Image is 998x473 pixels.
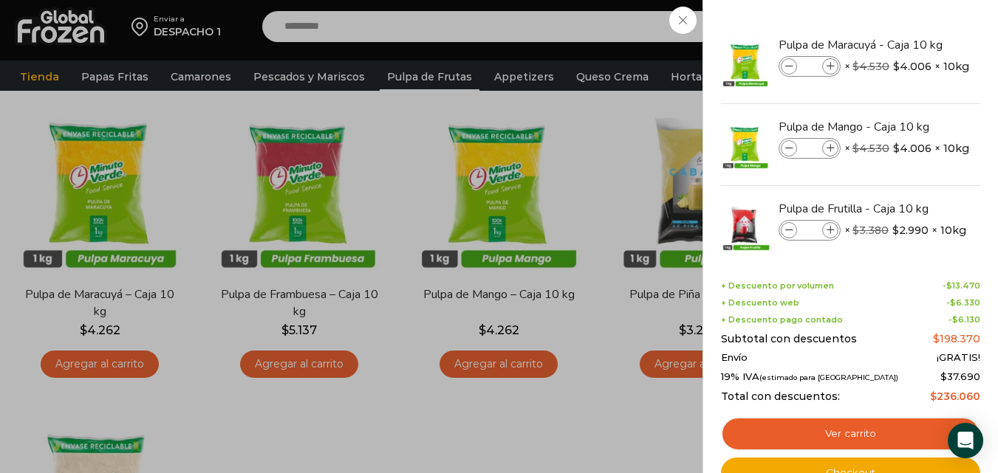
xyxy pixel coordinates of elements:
bdi: 4.006 [893,141,932,156]
span: + Descuento por volumen [721,281,834,291]
span: $ [940,370,947,382]
span: × × 10kg [844,56,969,77]
span: + Descuento web [721,298,799,308]
span: 37.690 [940,370,980,382]
span: $ [950,297,956,308]
span: $ [933,332,940,345]
span: $ [852,60,859,73]
span: 19% IVA [721,371,898,383]
span: + Descuento pago contado [721,315,843,325]
input: Product quantity [799,58,821,75]
bdi: 198.370 [933,332,980,345]
a: Pulpa de Frutilla - Caja 10 kg [779,201,954,217]
bdi: 6.330 [950,297,980,308]
bdi: 236.060 [930,390,980,403]
span: - [943,281,980,291]
span: $ [946,280,952,291]
span: × × 10kg [844,220,966,241]
bdi: 3.380 [852,224,889,237]
span: $ [952,314,958,325]
bdi: 4.006 [893,59,932,74]
bdi: 4.530 [852,142,889,155]
span: Total con descuentos: [721,390,840,403]
bdi: 13.470 [946,280,980,291]
span: $ [930,390,937,403]
span: $ [893,141,900,156]
input: Product quantity [799,222,821,238]
input: Product quantity [799,140,821,156]
span: Envío [721,352,748,364]
span: × × 10kg [844,138,969,159]
span: Subtotal con descuentos [721,333,857,345]
span: $ [893,59,900,74]
span: - [949,315,980,325]
div: Open Intercom Messenger [948,423,983,458]
bdi: 4.530 [852,60,889,73]
a: Pulpa de Maracuyá - Caja 10 kg [779,37,954,53]
span: - [946,298,980,308]
span: $ [892,223,899,238]
a: Pulpa de Mango - Caja 10 kg [779,119,954,135]
span: $ [852,142,859,155]
span: $ [852,224,859,237]
bdi: 2.990 [892,223,929,238]
small: (estimado para [GEOGRAPHIC_DATA]) [759,373,898,381]
a: Ver carrito [721,417,980,451]
bdi: 6.130 [952,314,980,325]
span: ¡GRATIS! [937,352,980,364]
